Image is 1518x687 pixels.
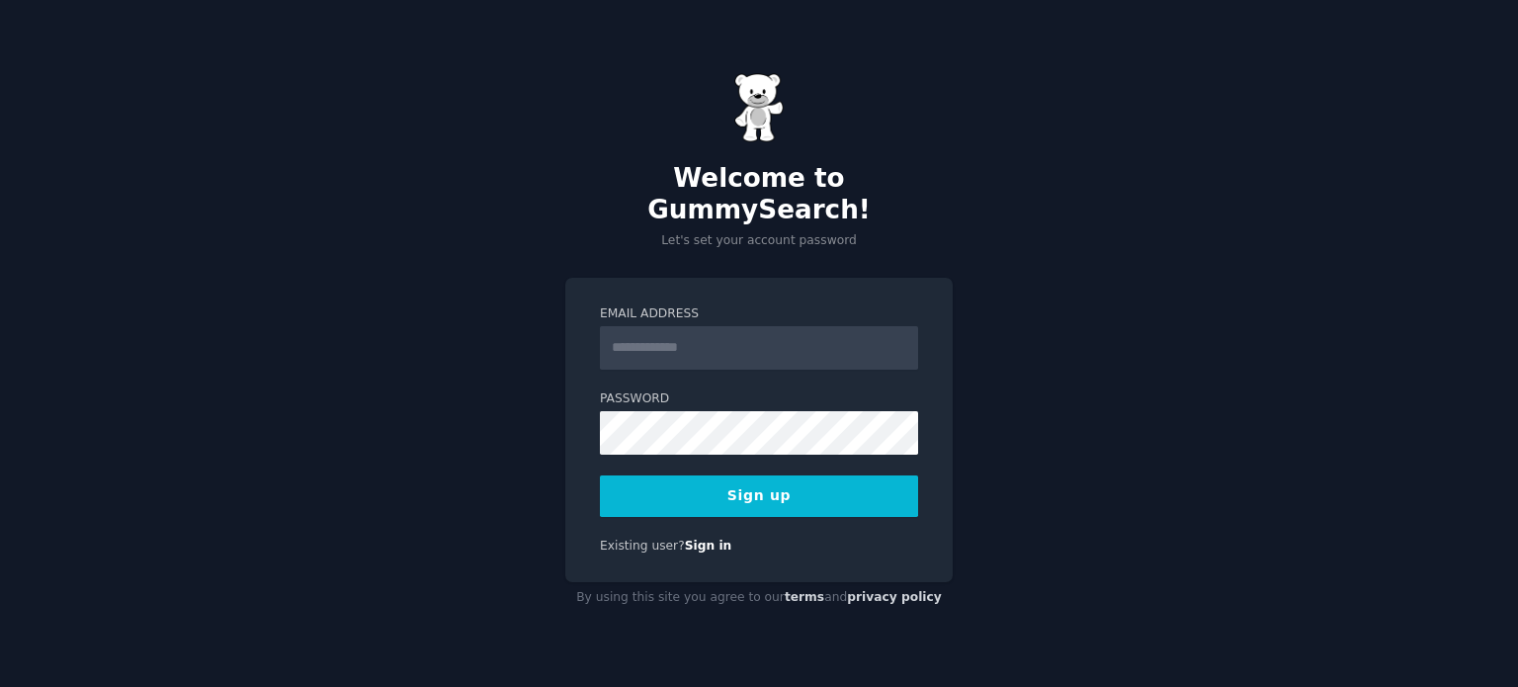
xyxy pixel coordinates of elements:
p: Let's set your account password [565,232,953,250]
label: Password [600,390,918,408]
span: Existing user? [600,539,685,553]
a: terms [785,590,824,604]
img: Gummy Bear [734,73,784,142]
label: Email Address [600,305,918,323]
button: Sign up [600,475,918,517]
a: privacy policy [847,590,942,604]
div: By using this site you agree to our and [565,582,953,614]
a: Sign in [685,539,732,553]
h2: Welcome to GummySearch! [565,163,953,225]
